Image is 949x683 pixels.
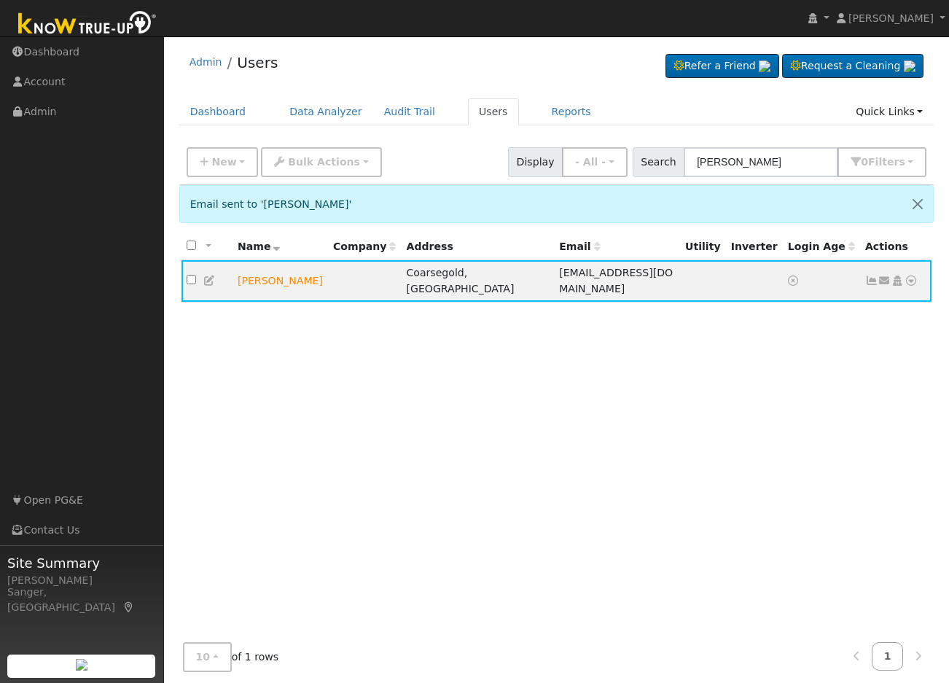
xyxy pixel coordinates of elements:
[902,186,933,222] button: Close
[905,273,918,289] a: Other actions
[788,275,801,286] a: No login access
[759,61,770,72] img: retrieve
[373,98,446,125] a: Audit Trail
[899,156,905,168] span: s
[401,260,554,302] td: Coarsegold, [GEOGRAPHIC_DATA]
[508,147,563,177] span: Display
[7,553,156,573] span: Site Summary
[407,239,550,254] div: Address
[196,651,211,663] span: 10
[837,147,926,177] button: 0Filters
[190,56,222,68] a: Admin
[261,147,381,177] button: Bulk Actions
[76,659,87,671] img: retrieve
[468,98,519,125] a: Users
[868,156,905,168] span: Filter
[904,61,915,72] img: retrieve
[190,198,352,210] span: Email sent to '[PERSON_NAME]'
[865,239,926,254] div: Actions
[179,98,257,125] a: Dashboard
[203,275,216,286] a: Edit User
[878,273,891,289] a: snoogens91@gmail.com
[788,241,855,252] span: Days since last login
[865,275,878,286] a: Not connected
[731,239,778,254] div: Inverter
[872,642,904,671] a: 1
[183,642,279,672] span: of 1 rows
[238,241,281,252] span: Name
[848,12,934,24] span: [PERSON_NAME]
[684,147,838,177] input: Search
[782,54,923,79] a: Request a Cleaning
[233,260,328,302] td: Lead
[541,98,602,125] a: Reports
[211,156,236,168] span: New
[845,98,934,125] a: Quick Links
[562,147,628,177] button: - All -
[333,241,396,252] span: Company name
[183,642,232,672] button: 10
[891,275,904,286] a: Login As
[288,156,360,168] span: Bulk Actions
[7,573,156,588] div: [PERSON_NAME]
[685,239,721,254] div: Utility
[559,267,673,294] span: [EMAIL_ADDRESS][DOMAIN_NAME]
[559,241,600,252] span: Email
[278,98,373,125] a: Data Analyzer
[7,585,156,615] div: Sanger, [GEOGRAPHIC_DATA]
[237,54,278,71] a: Users
[187,147,259,177] button: New
[122,601,136,613] a: Map
[665,54,779,79] a: Refer a Friend
[633,147,684,177] span: Search
[11,8,164,41] img: Know True-Up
